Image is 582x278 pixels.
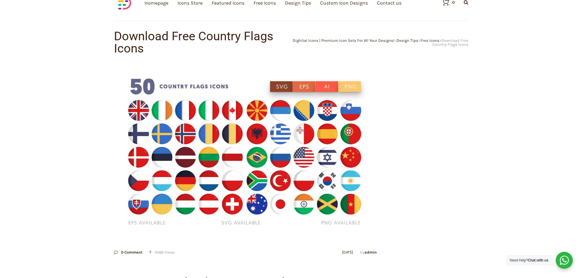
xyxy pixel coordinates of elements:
img: Download Country Flags Icons [114,65,377,240]
a: 0 Comment [114,250,142,255]
a: Free Icons [420,38,439,43]
span: Need Help? [510,258,548,262]
div: > > > [291,38,468,46]
h1: Download Free Country Flags Icons [114,30,291,55]
a: [DATE] [342,250,353,255]
a: Design Tips [397,38,418,43]
span: by [360,250,377,255]
span: Download Free Country Flags Icons [432,38,468,47]
a: admin [364,250,377,255]
strong: Chat with us [528,258,548,262]
div: 0 [452,0,455,4]
a: Dighital Icons | Premium Icon Sets For All Your Designs! [293,38,394,43]
div: 4366 Views [114,250,175,254]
